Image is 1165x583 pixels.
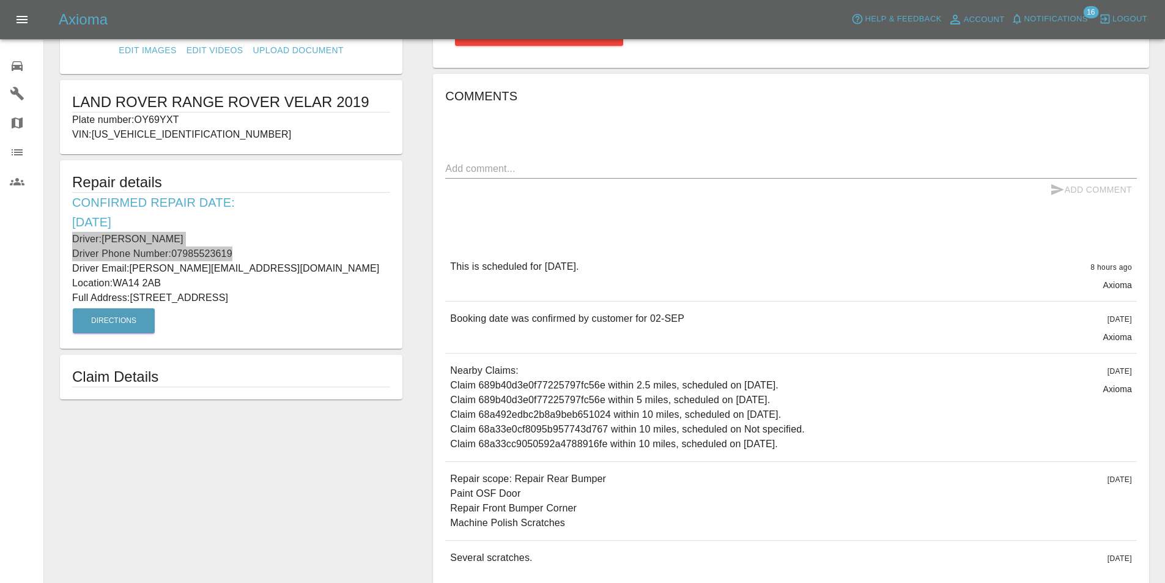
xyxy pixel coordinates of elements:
[72,92,390,112] h1: LAND ROVER RANGE ROVER VELAR 2019
[1103,279,1132,291] p: Axioma
[72,276,390,291] p: Location: WA14 2AB
[1024,12,1088,26] span: Notifications
[450,472,606,530] p: Repair scope: Repair Rear Bumper Paint OSF Door Repair Front Bumper Corner Machine Polish Scratches
[450,551,532,565] p: Several scratches.
[182,39,248,62] a: Edit Videos
[72,247,390,261] p: Driver Phone Number: 07985523619
[59,10,108,29] h5: Axioma
[865,12,941,26] span: Help & Feedback
[72,173,390,192] h5: Repair details
[1008,10,1091,29] button: Notifications
[1090,263,1132,272] span: 8 hours ago
[1112,12,1147,26] span: Logout
[1108,475,1132,484] span: [DATE]
[945,10,1008,29] a: Account
[72,127,390,142] p: VIN: [US_VEHICLE_IDENTIFICATION_NUMBER]
[72,193,390,232] h6: Confirmed Repair Date: [DATE]
[248,39,349,62] a: Upload Document
[964,13,1005,27] span: Account
[450,363,805,451] p: Nearby Claims: Claim 689b40d3e0f77225797fc56e within 2.5 miles, scheduled on [DATE]. Claim 689b40...
[1096,10,1150,29] button: Logout
[72,291,390,305] p: Full Address: [STREET_ADDRESS]
[1103,383,1132,395] p: Axioma
[1083,6,1098,18] span: 16
[72,367,390,387] h1: Claim Details
[1108,554,1132,563] span: [DATE]
[72,261,390,276] p: Driver Email: [PERSON_NAME][EMAIL_ADDRESS][DOMAIN_NAME]
[7,5,37,34] button: Open drawer
[450,259,579,274] p: This is scheduled for [DATE].
[1103,331,1132,343] p: Axioma
[1108,315,1132,324] span: [DATE]
[73,308,155,333] button: Directions
[445,86,1137,106] h6: Comments
[114,39,181,62] a: Edit Images
[72,232,390,247] p: Driver: [PERSON_NAME]
[1108,367,1132,376] span: [DATE]
[450,311,684,326] p: Booking date was confirmed by customer for 02-SEP
[72,113,390,127] p: Plate number: OY69YXT
[848,10,944,29] button: Help & Feedback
